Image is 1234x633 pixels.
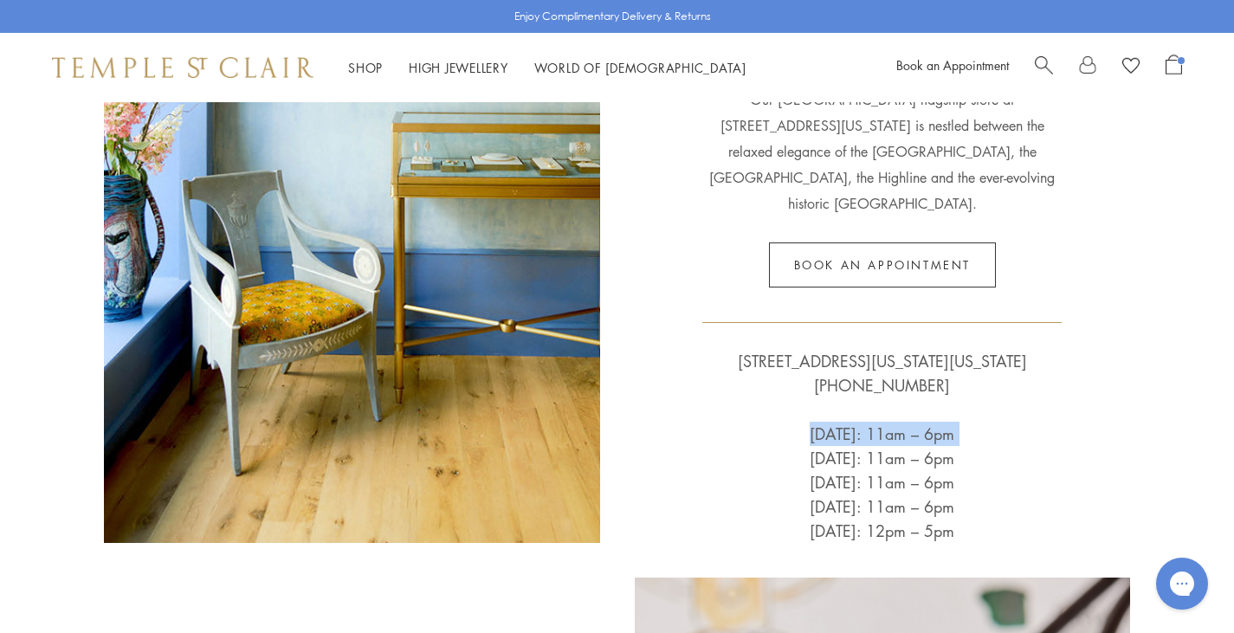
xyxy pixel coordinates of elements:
[738,373,1027,397] p: [PHONE_NUMBER]
[1122,55,1140,81] a: View Wishlist
[769,242,996,287] a: Book an appointment
[348,57,746,79] nav: Main navigation
[1035,55,1053,81] a: Search
[348,59,383,76] a: ShopShop
[409,59,508,76] a: High JewelleryHigh Jewellery
[738,349,1027,373] p: [STREET_ADDRESS][US_STATE][US_STATE]
[1166,55,1182,81] a: Open Shopping Bag
[52,57,313,78] img: Temple St. Clair
[896,56,1009,74] a: Book an Appointment
[534,59,746,76] a: World of [DEMOGRAPHIC_DATA]World of [DEMOGRAPHIC_DATA]
[1147,552,1217,616] iframe: Gorgias live chat messenger
[514,8,711,25] p: Enjoy Complimentary Delivery & Returns
[738,397,1027,543] p: [DATE]: 11am – 6pm [DATE]: 11am – 6pm [DATE]: 11am – 6pm [DATE]: 11am – 6pm [DATE]: 12pm – 5pm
